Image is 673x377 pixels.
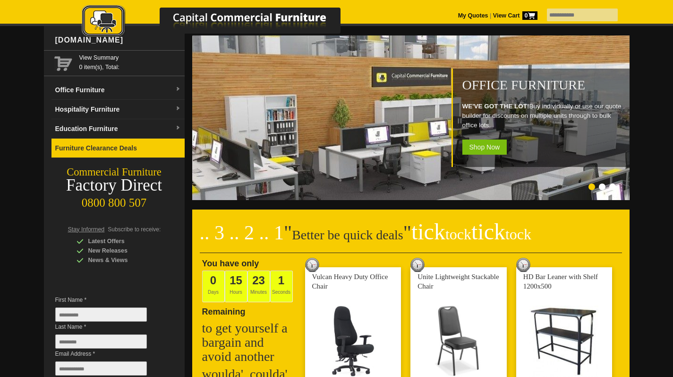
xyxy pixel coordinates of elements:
a: My Quotes [458,12,488,19]
div: Latest Offers [77,237,166,246]
li: Page dot 1 [588,184,595,190]
input: First Name * [55,307,147,322]
span: 0 item(s), Total: [79,53,181,70]
span: 0 [210,274,216,287]
img: Capital Commercial Furniture Logo [56,5,386,39]
span: You have only [202,259,259,268]
span: First Name * [55,295,161,305]
span: 0 [522,11,537,20]
div: [DOMAIN_NAME] [51,26,185,54]
span: " [284,222,292,244]
img: tick tock deal clock [516,258,530,272]
div: Factory Direct [44,179,185,192]
img: Office Furniture [192,35,631,200]
div: Commercial Furniture [44,166,185,179]
span: Email Address * [55,349,161,359]
a: View Cart0 [491,12,537,19]
a: Hospitality Furnituredropdown [51,100,185,119]
a: Office Furnituredropdown [51,80,185,100]
a: View Summary [79,53,181,62]
span: Minutes [247,271,270,302]
span: Stay Informed [68,226,105,233]
p: Buy individually or use our quote builder for discounts on multiple units through to bulk office ... [462,102,625,130]
input: Last Name * [55,334,147,349]
span: Hours [225,271,247,302]
strong: View Cart [493,12,537,19]
a: Education Furnituredropdown [51,119,185,139]
span: " [403,222,531,244]
div: 0800 800 507 [44,192,185,210]
input: Email Address * [55,361,147,376]
span: Subscribe to receive: [108,226,161,233]
a: Office Furniture WE'VE GOT THE LOT!Buy individually or use our quote builder for discounts on mul... [192,195,631,202]
span: .. 3 .. 2 .. 1 [200,222,284,244]
li: Page dot 3 [609,184,616,190]
h2: to get yourself a bargain and avoid another [202,321,297,364]
img: dropdown [175,125,181,131]
span: tock [505,226,531,243]
span: Days [202,271,225,302]
li: Page dot 2 [599,184,605,190]
img: dropdown [175,106,181,112]
img: dropdown [175,87,181,92]
h2: Better be quick deals [200,225,622,253]
a: Furniture Clearance Deals [51,139,185,158]
span: 1 [278,274,284,287]
div: News & Views [77,255,166,265]
strong: WE'VE GOT THE LOT! [462,103,529,110]
div: New Releases [77,246,166,255]
span: Last Name * [55,322,161,332]
h1: Office Furniture [462,78,625,92]
span: Seconds [270,271,293,302]
span: tick tick [411,219,531,244]
span: Remaining [202,303,246,316]
img: tick tock deal clock [410,258,425,272]
a: Capital Commercial Furniture Logo [56,5,386,42]
span: Shop Now [462,140,507,155]
span: tock [445,226,471,243]
span: 23 [252,274,265,287]
span: 15 [230,274,242,287]
img: tick tock deal clock [305,258,319,272]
